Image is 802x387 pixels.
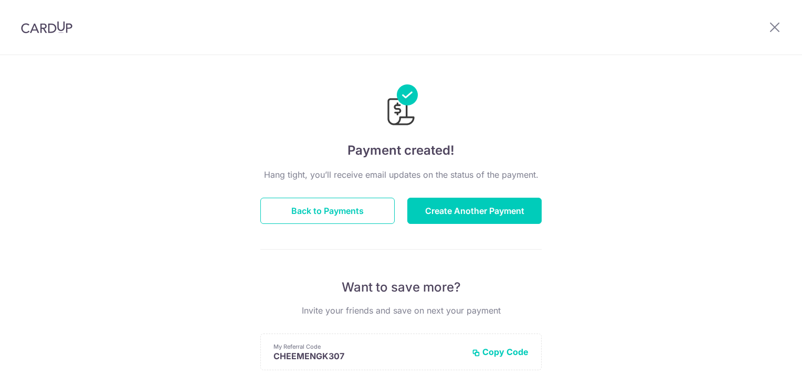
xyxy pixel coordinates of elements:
h4: Payment created! [260,141,542,160]
button: Create Another Payment [407,198,542,224]
p: Hang tight, you’ll receive email updates on the status of the payment. [260,168,542,181]
p: Want to save more? [260,279,542,296]
button: Back to Payments [260,198,395,224]
button: Copy Code [472,347,529,357]
p: Invite your friends and save on next your payment [260,304,542,317]
p: CHEEMENGK307 [273,351,463,361]
p: My Referral Code [273,342,463,351]
img: CardUp [21,21,72,34]
img: Payments [384,84,418,128]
